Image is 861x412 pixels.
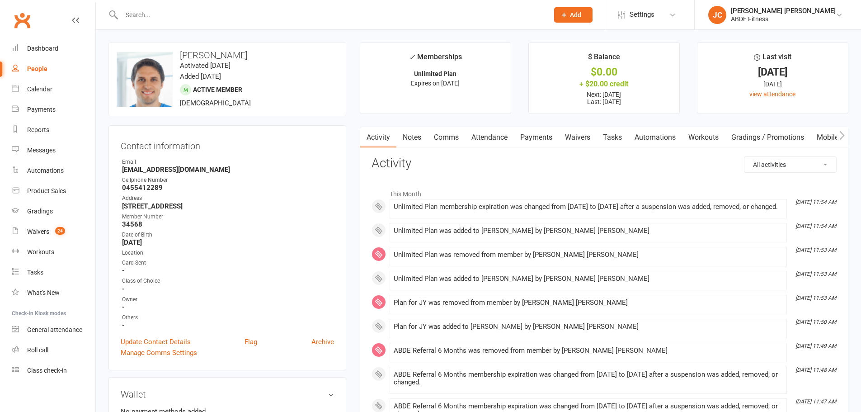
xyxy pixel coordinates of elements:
[12,120,95,140] a: Reports
[12,161,95,181] a: Automations
[537,79,671,89] div: + $20.00 credit
[588,51,620,67] div: $ Balance
[706,79,840,89] div: [DATE]
[537,91,671,105] p: Next: [DATE] Last: [DATE]
[311,336,334,347] a: Archive
[409,51,462,68] div: Memberships
[27,85,52,93] div: Calendar
[180,62,231,70] time: Activated [DATE]
[180,99,251,107] span: [DEMOGRAPHIC_DATA]
[27,187,66,194] div: Product Sales
[12,201,95,222] a: Gradings
[465,127,514,148] a: Attendance
[122,321,334,329] strong: -
[394,347,783,355] div: ABDE Referral 6 Months was removed from member by [PERSON_NAME] [PERSON_NAME]
[795,367,836,373] i: [DATE] 11:48 AM
[731,7,836,15] div: [PERSON_NAME] [PERSON_NAME]
[394,251,783,259] div: Unlimited Plan was removed from member by [PERSON_NAME] [PERSON_NAME]
[682,127,725,148] a: Workouts
[708,6,726,24] div: JC
[537,67,671,77] div: $0.00
[570,11,581,19] span: Add
[12,59,95,79] a: People
[394,323,783,331] div: Plan for JY was added to [PERSON_NAME] by [PERSON_NAME] [PERSON_NAME]
[12,360,95,381] a: Class kiosk mode
[55,227,65,235] span: 24
[27,167,64,174] div: Automations
[27,45,58,52] div: Dashboard
[122,295,334,304] div: Owner
[12,242,95,262] a: Workouts
[795,223,836,229] i: [DATE] 11:54 AM
[27,228,49,235] div: Waivers
[12,283,95,303] a: What's New
[122,213,334,221] div: Member Number
[795,247,836,253] i: [DATE] 11:53 AM
[360,127,396,148] a: Activity
[630,5,654,25] span: Settings
[396,127,428,148] a: Notes
[27,326,82,333] div: General attendance
[12,38,95,59] a: Dashboard
[121,347,197,358] a: Manage Comms Settings
[394,299,783,307] div: Plan for JY was removed from member by [PERSON_NAME] [PERSON_NAME]
[27,346,48,354] div: Roll call
[122,303,334,311] strong: -
[414,70,456,77] strong: Unlimited Plan
[795,199,836,205] i: [DATE] 11:54 AM
[559,127,597,148] a: Waivers
[411,80,460,87] span: Expires on [DATE]
[810,127,859,148] a: Mobile App
[27,208,53,215] div: Gradings
[27,269,43,276] div: Tasks
[122,202,334,210] strong: [STREET_ADDRESS]
[116,50,339,60] h3: [PERSON_NAME]
[122,158,334,166] div: Email
[121,389,334,399] h3: Wallet
[795,319,836,325] i: [DATE] 11:50 AM
[795,343,836,349] i: [DATE] 11:49 AM
[12,99,95,120] a: Payments
[27,248,54,256] div: Workouts
[27,367,67,374] div: Class check-in
[12,262,95,283] a: Tasks
[121,336,191,347] a: Update Contact Details
[628,127,682,148] a: Automations
[27,126,49,133] div: Reports
[27,65,47,72] div: People
[394,227,783,235] div: Unlimited Plan was added to [PERSON_NAME] by [PERSON_NAME] [PERSON_NAME]
[122,231,334,239] div: Date of Birth
[12,79,95,99] a: Calendar
[394,203,783,211] div: Unlimited Plan membership expiration was changed from [DATE] to [DATE] after a suspension was add...
[119,9,542,21] input: Search...
[122,249,334,257] div: Location
[394,371,783,386] div: ABDE Referral 6 Months membership expiration was changed from [DATE] to [DATE] after a suspension...
[372,185,837,199] li: This Month
[122,238,334,246] strong: [DATE]
[12,340,95,360] a: Roll call
[12,140,95,161] a: Messages
[122,277,334,285] div: Class of Choice
[12,181,95,201] a: Product Sales
[706,67,840,77] div: [DATE]
[27,147,56,154] div: Messages
[795,271,836,277] i: [DATE] 11:53 AM
[245,336,257,347] a: Flag
[193,86,242,93] span: Active member
[11,9,33,32] a: Clubworx
[121,137,334,151] h3: Contact information
[394,275,783,283] div: Unlimited Plan was added to [PERSON_NAME] by [PERSON_NAME] [PERSON_NAME]
[754,51,791,67] div: Last visit
[122,259,334,267] div: Card Sent
[27,106,56,113] div: Payments
[122,176,334,185] div: Cellphone Number
[122,194,334,203] div: Address
[372,156,837,170] h3: Activity
[122,166,334,174] strong: [EMAIL_ADDRESS][DOMAIN_NAME]
[514,127,559,148] a: Payments
[597,127,628,148] a: Tasks
[122,285,334,293] strong: -
[122,184,334,192] strong: 0455412289
[180,72,221,81] time: Added [DATE]
[409,53,415,62] i: ✓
